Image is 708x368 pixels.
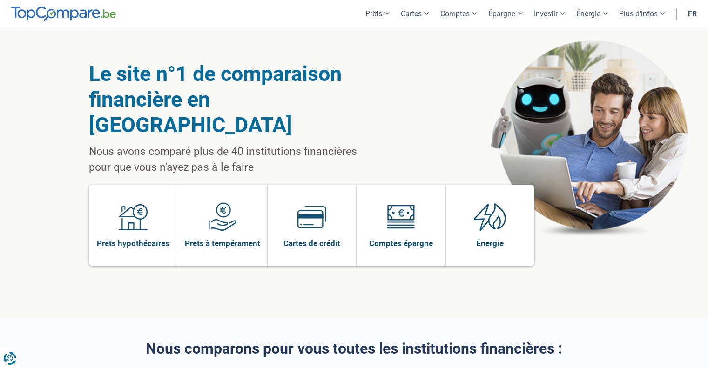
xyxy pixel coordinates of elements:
[283,238,340,248] span: Cartes de crédit
[89,61,381,138] h1: Le site n°1 de comparaison financière en [GEOGRAPHIC_DATA]
[474,202,506,231] img: Énergie
[446,185,535,266] a: Énergie Énergie
[357,185,445,266] a: Comptes épargne Comptes épargne
[476,238,504,248] span: Énergie
[185,238,260,248] span: Prêts à tempérament
[178,185,267,266] a: Prêts à tempérament Prêts à tempérament
[89,144,381,175] p: Nous avons comparé plus de 40 institutions financières pour que vous n'ayez pas à le faire
[119,202,148,231] img: Prêts hypothécaires
[89,341,620,357] h2: Nous comparons pour vous toutes les institutions financières :
[369,238,433,248] span: Comptes épargne
[11,7,116,21] img: TopCompare
[297,202,326,231] img: Cartes de crédit
[97,238,169,248] span: Prêts hypothécaires
[208,202,237,231] img: Prêts à tempérament
[386,202,415,231] img: Comptes épargne
[89,185,178,266] a: Prêts hypothécaires Prêts hypothécaires
[268,185,357,266] a: Cartes de crédit Cartes de crédit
